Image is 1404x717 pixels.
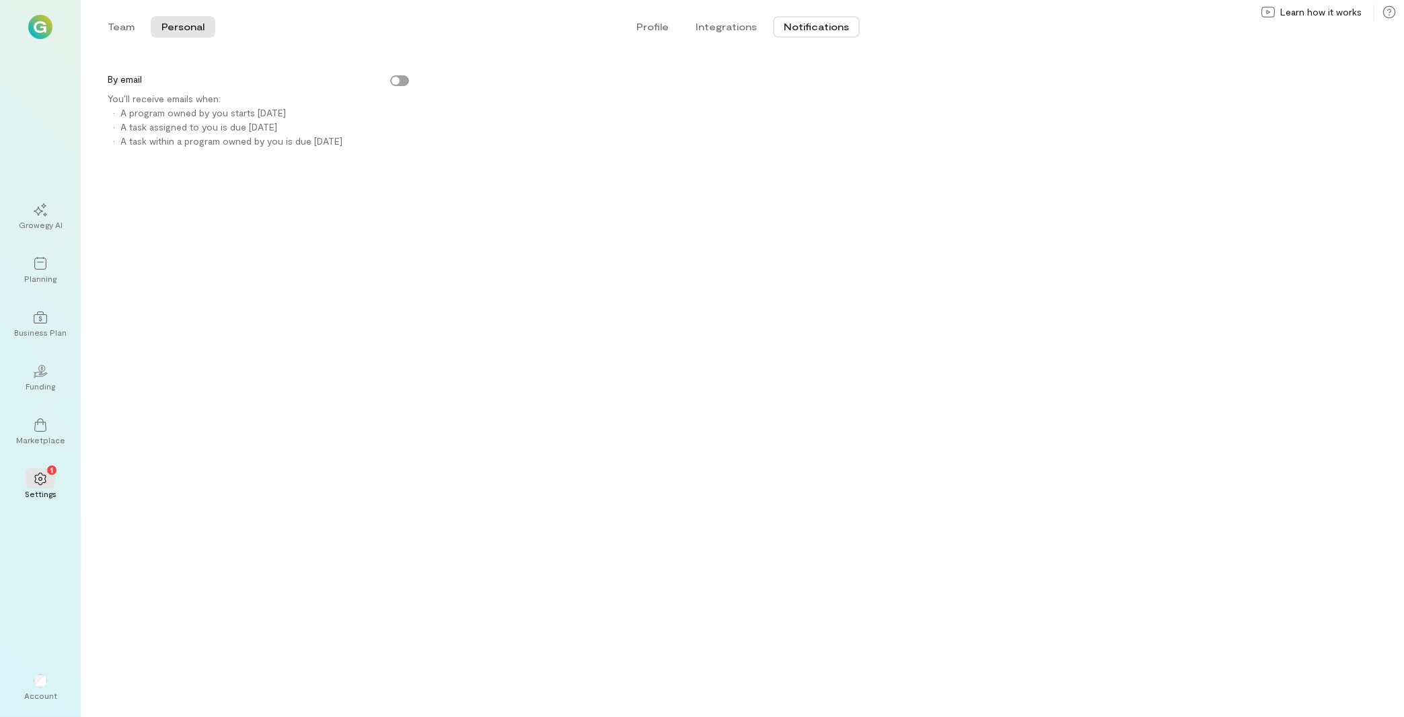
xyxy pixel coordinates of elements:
a: Funding [16,354,65,402]
button: Personal [151,16,215,38]
div: Growegy AI [19,219,63,230]
a: Settings [16,461,65,510]
li: · A task within a program owned by you is due [DATE] [113,134,1372,148]
button: Notifications [773,16,860,38]
div: Planning [24,273,57,284]
a: Marketplace [16,408,65,456]
button: Team [97,16,145,38]
li: · A program owned by you starts [DATE] [113,106,1372,120]
li: · A task assigned to you is due [DATE] [113,120,1372,134]
span: 1 [50,463,53,476]
div: Marketplace [16,435,65,445]
div: Business Plan [14,327,67,338]
div: Settings [25,488,57,499]
span: You’ll receive emails when: [108,93,221,104]
button: Profile [626,16,679,38]
label: By email [108,73,409,86]
a: Business Plan [16,300,65,348]
div: Account [24,690,57,701]
a: Planning [16,246,65,295]
a: Growegy AI [16,192,65,241]
div: Account [16,663,65,712]
button: Integrations [685,16,768,38]
span: Learn how it works [1280,5,1362,19]
div: Funding [26,381,55,391]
